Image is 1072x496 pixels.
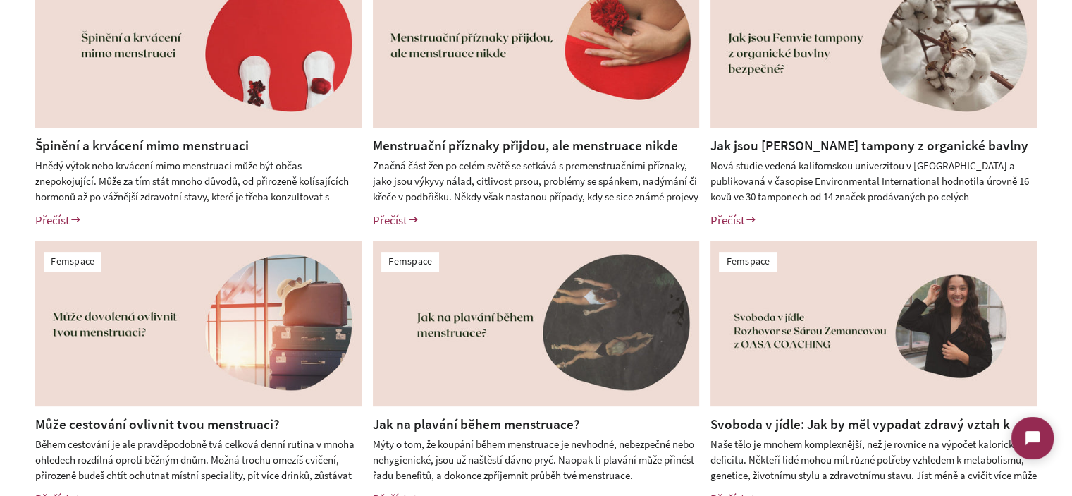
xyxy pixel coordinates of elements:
div: Nová studie vedená kalifornskou univerzitou v [GEOGRAPHIC_DATA] a publikovaná v časopise Environm... [710,158,1037,204]
a: Svoboda v jídle: Jak by měl vypadat zdravý vztah k jídlu v praxi? [710,416,1010,452]
a: Špinění a krvácení mimo menstruaci [35,137,249,154]
img: Může cestování ovlivnit tvou menstruaci? [35,241,362,406]
a: Femspace [51,255,94,267]
img: Svoboda v jídle: Jak by měl vypadat zdravý vztah k jídlu v praxi? [710,241,1037,406]
a: Přečíst [373,212,419,228]
div: Hnědý výtok nebo krvácení mimo menstruaci může být občas znepokojující. Může za tím stát mnoho dů... [35,158,362,204]
a: Jak jsou [PERSON_NAME] tampony z organické bavlny bezpečné? [710,137,1028,173]
a: Femspace [388,255,432,267]
a: Jak na plavání během menstruace? [373,416,580,433]
a: Může cestování ovlivnit tvou menstruaci? [35,416,280,433]
div: Značná část žen po celém světě se setkává s premenstruačními příznaky, jako jsou výkyvy nálad, ci... [373,158,699,204]
a: Menstruační příznaky přijdou, ale menstruace nikde [373,137,678,154]
img: Jak na plavání během menstruace? [373,241,699,406]
div: Naše tělo je mnohem komplexnější, než je rovnice na výpočet kalorického deficitu. Někteří lidé mo... [710,437,1037,483]
a: Přečíst [35,212,82,228]
div: Mýty o tom, že koupání během menstruace je nevhodné, nebezpečné nebo nehygienické, jsou už naštěs... [373,437,699,483]
div: Během cestování je ale pravděpodobně tvá celková denní rutina v mnoha ohledech rozdílná oproti bě... [35,437,362,483]
iframe: Tidio Chat [999,405,1066,471]
a: Femspace [726,255,770,267]
a: Přečíst [710,212,757,228]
